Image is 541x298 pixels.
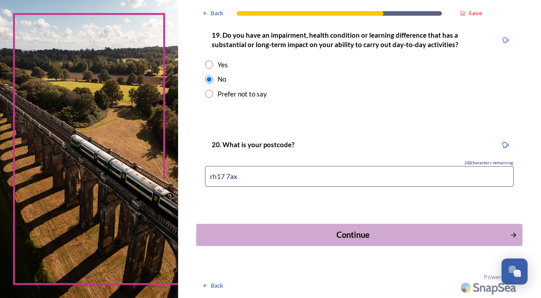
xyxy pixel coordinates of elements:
[201,229,505,241] div: Continue
[458,277,521,298] img: SnapSea Logo
[218,60,228,70] div: Yes
[484,273,516,281] span: Powered by
[211,281,223,290] span: Back
[211,9,223,18] span: Back
[218,74,226,84] div: No
[468,9,482,17] strong: Save
[218,89,267,99] div: Prefer not to say
[502,259,528,285] button: Open Chat
[212,31,459,48] strong: 19. Do you have an impairment, health condition or learning difference that has a substantial or ...
[196,224,523,246] button: Continue
[464,160,514,166] span: 242 characters remaining
[212,140,294,149] strong: 20. What is your postcode?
